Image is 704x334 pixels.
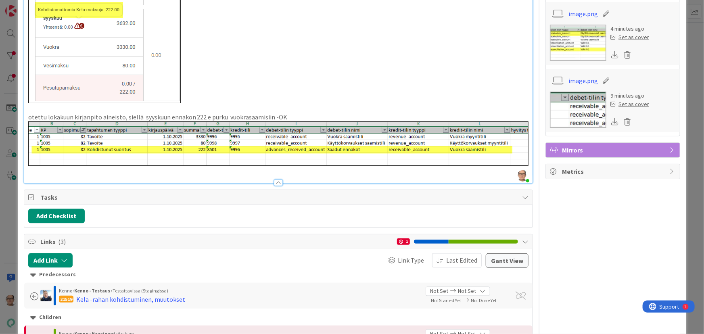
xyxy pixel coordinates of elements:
div: Kela -rahan kohdistuminen, muutokset [76,294,185,304]
div: Download [610,50,619,60]
span: Last Edited [446,256,477,265]
div: 1 [42,3,44,10]
b: Kenno - Testaus › [74,288,113,294]
span: Not Started Yet [431,297,461,303]
span: Not Set [458,287,476,296]
span: Kenno › [59,288,74,294]
div: 1 [397,238,410,245]
button: Add Checklist [28,209,85,223]
span: Testattavissa (Stagingissa) [113,288,168,294]
img: image.png [28,121,529,166]
div: 4 minutes ago [610,25,649,33]
a: image.png [569,76,598,86]
p: otettu lokakuun kirjanpito aineisto, siellä syyskuun ennakon 222 e purku vuokrasaamisiin -OK [28,113,529,122]
span: Mirrors [562,145,665,155]
button: Gantt View [486,253,529,268]
span: Not Done Yet [471,297,497,303]
div: Download [610,117,619,127]
a: image.png [569,9,598,19]
img: JJ [40,290,52,301]
span: Link Type [398,256,424,265]
span: Support [17,1,37,11]
div: Set as cover [610,100,649,109]
span: Metrics [562,167,665,176]
span: Tasks [40,192,518,202]
div: 9 minutes ago [610,92,649,100]
div: Predecessors [30,270,527,279]
img: 6KnuCsDSUF100KxYQh46dKPeclQDTMLX.png [517,170,529,182]
div: Children [30,313,527,322]
span: ( 3 ) [58,238,66,246]
div: Set as cover [610,33,649,42]
span: Not Set [430,287,448,296]
button: Add Link [28,253,73,268]
div: 21519 [59,296,73,303]
button: Last Edited [432,253,482,268]
span: Links [40,237,393,246]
